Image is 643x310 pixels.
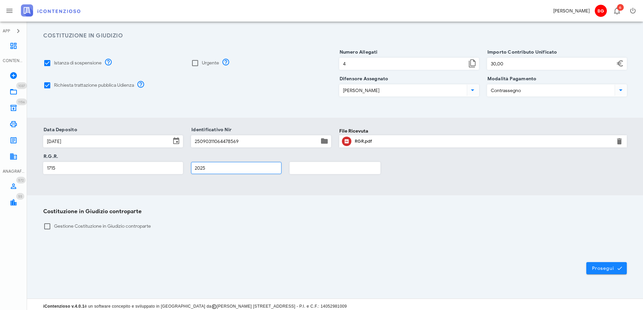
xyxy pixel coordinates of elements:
div: RGR.pdf [355,139,612,144]
button: Clicca per aprire un'anteprima del file o scaricarlo [342,137,351,146]
span: 1037 [18,84,25,88]
span: Distintivo [16,82,27,89]
span: 55 [18,194,22,199]
input: Numero Allegati [340,58,467,69]
label: Istanza di sospensione [54,60,102,66]
label: Numero Allegati [338,49,378,56]
label: Gestione Costituzione in Giudizio controparte [54,223,627,230]
span: 572 [18,178,24,182]
strong: iContenzioso v.4.0.1 [43,304,84,309]
button: Distintivo [609,3,625,19]
img: logo-text-2x.png [21,4,80,17]
label: Importo Contributo Unificato [485,49,557,56]
label: Identificativo Nir [189,126,232,133]
button: BG [592,3,609,19]
div: Clicca per aprire un'anteprima del file o scaricarlo [355,136,612,147]
label: R.G.R. [42,153,58,160]
label: Data Deposito [42,126,77,133]
span: 1156 [18,100,25,104]
button: Elimina [615,137,623,145]
span: Distintivo [617,4,624,11]
span: Distintivo [16,177,26,184]
label: Modalità Pagamento [485,76,537,82]
button: Prosegui [586,262,627,274]
input: Difensore Assegnato [340,85,465,96]
span: Distintivo [16,193,24,200]
input: Modalità Pagamento [487,85,613,96]
div: CONTENZIOSO [3,58,24,64]
div: [PERSON_NAME] [553,7,590,15]
span: Prosegui [592,265,621,271]
label: Urgente [202,60,219,66]
label: Richiesta trattazione pubblica Udienza [54,82,134,89]
div: ANAGRAFICA [3,168,24,174]
h3: Costituzione in Giudizio [43,32,627,40]
span: Distintivo [16,98,27,105]
h3: Costituzione in Giudizio controparte [43,207,627,216]
input: Identificativo Nir [191,136,319,147]
label: File Ricevuta [339,128,368,135]
label: Difensore Assegnato [338,76,389,82]
span: BG [595,5,607,17]
input: R.G.R. [44,162,183,174]
input: Importo Contributo Unificato [487,58,615,69]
